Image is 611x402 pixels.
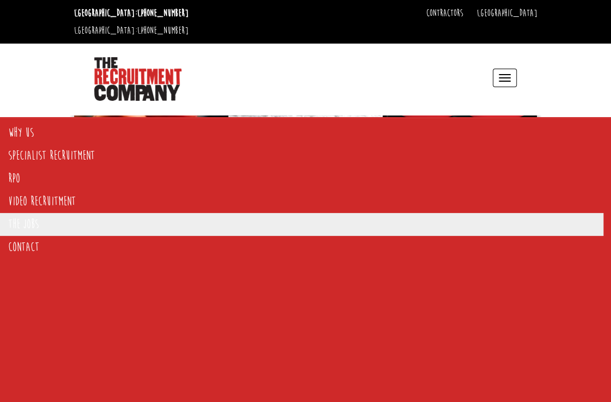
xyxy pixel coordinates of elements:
[94,57,182,101] img: The Recruitment Company
[477,7,537,19] a: [GEOGRAPHIC_DATA]
[71,4,191,22] li: [GEOGRAPHIC_DATA]:
[137,25,189,36] a: [PHONE_NUMBER]
[137,7,189,19] a: [PHONE_NUMBER]
[426,7,463,19] a: Contractors
[71,22,191,39] li: [GEOGRAPHIC_DATA]:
